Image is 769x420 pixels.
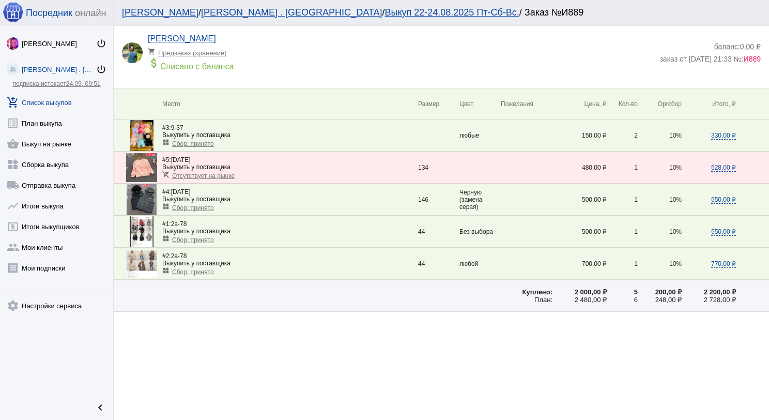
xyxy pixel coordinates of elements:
[162,124,183,131] span: 9-37
[385,7,519,18] a: Выкуп 22-24.08.2025 Пт-Сб-Вс.
[22,40,96,48] div: [PERSON_NAME]
[459,216,501,248] td: Без выбора
[96,64,106,74] mat-icon: power_settings_new
[607,288,638,296] div: 5
[607,196,638,203] div: 1
[7,220,19,233] mat-icon: local_atm
[7,37,19,50] img: 73xLq58P2BOqs-qIllg3xXCtabieAB0OMVER0XTxHpc0AjG-Rb2SSuXsq4It7hEfqgBcQNho.jpg
[162,171,170,178] mat-icon: remove_shopping_cart
[172,172,235,179] span: Отсутствует на рынке
[7,241,19,253] mat-icon: group
[711,164,736,172] span: 528,00 ₽
[3,2,23,22] img: apple-icon-60x60.png
[682,88,736,120] th: Итого, ₽
[162,163,418,171] div: Выкупить у поставщика
[126,250,157,278] img: eugWkY.jpg
[607,88,638,120] th: Кол-во
[418,88,459,120] th: Размер
[162,235,170,242] mat-icon: widgets
[94,401,106,414] mat-icon: chevron_left
[7,158,19,171] mat-icon: widgets
[172,204,214,212] span: Сбор: принято
[744,55,761,63] span: И889
[162,196,418,203] div: Выкупить у поставщика
[607,132,638,139] div: 2
[418,260,459,267] div: 44
[552,260,607,267] div: 700,00 ₽
[162,188,190,196] span: [DATE]
[7,63,19,76] img: community_200.png
[148,57,654,71] div: Списано с баланса
[7,262,19,274] mat-icon: receipt
[172,140,214,147] span: Сбор: принято
[607,164,638,171] div: 1
[162,267,170,274] mat-icon: widgets
[162,260,418,267] div: Выкупить у поставщика
[501,288,552,296] div: Куплено:
[552,132,607,139] div: 150,00 ₽
[418,196,459,203] div: 146
[201,7,382,18] a: [PERSON_NAME] . [GEOGRAPHIC_DATA]
[740,42,761,51] span: 0,00 ₽
[638,88,682,120] th: Оргсбор
[682,296,736,304] div: 2 728,00 ₽
[7,299,19,312] mat-icon: settings
[659,42,761,51] div: баланс:
[148,57,160,69] mat-icon: attach_money
[552,164,607,171] div: 480,00 ₽
[552,228,607,235] div: 500,00 ₽
[162,156,171,163] span: #5:
[501,296,552,304] div: План:
[130,216,153,247] img: 76oeju.jpg
[459,184,501,216] td: Черную (замена серая)
[711,228,736,236] span: 550,00 ₽
[162,131,418,139] div: Выкупить у поставщика
[162,252,171,260] span: #2:
[162,203,170,210] mat-icon: widgets
[148,43,233,57] div: Предзаказ (хранение)
[96,38,106,49] mat-icon: power_settings_new
[669,164,682,171] span: 10%
[7,138,19,150] mat-icon: shopping_basket
[552,288,607,296] div: 2 000,00 ₽
[711,260,736,268] span: 770,00 ₽
[418,228,459,235] div: 44
[172,236,214,244] span: Сбор: принято
[162,88,418,120] th: Место
[7,200,19,212] mat-icon: show_chart
[7,179,19,191] mat-icon: local_shipping
[162,228,418,235] div: Выкупить у поставщика
[459,88,501,120] th: Цвет
[172,268,214,276] span: Сбор: принято
[22,66,96,73] div: [PERSON_NAME] . [GEOGRAPHIC_DATA]
[711,196,736,204] span: 550,00 ₽
[669,132,682,139] span: 10%
[122,7,198,18] a: [PERSON_NAME]
[66,80,101,87] span: 24.09, 09:51
[148,48,158,55] mat-icon: shopping_cart
[162,188,171,196] span: #4:
[711,132,736,140] span: 330,00 ₽
[162,252,187,260] span: 2а-78
[162,124,171,131] span: #3:
[7,96,19,109] mat-icon: add_shopping_cart
[26,8,72,19] span: Посредник
[682,288,736,296] div: 2 200,00 ₽
[127,184,157,215] img: AGf49x.jpg
[162,139,170,146] mat-icon: widgets
[162,220,187,228] span: 2а-78
[607,296,638,304] div: 6
[148,34,216,43] a: [PERSON_NAME]
[552,196,607,203] div: 500,00 ₽
[122,7,750,18] div: / / / Заказ №И889
[162,220,171,228] span: #1:
[7,117,19,129] mat-icon: list_alt
[638,296,682,304] div: 248,00 ₽
[552,296,607,304] div: 2 480,00 ₽
[459,120,501,152] td: любые
[418,164,459,171] div: 134
[669,228,682,235] span: 10%
[122,42,143,63] img: MaM3t_J0dOxvCOuim7LItE0Y6GRQNk84MvuUtYbpjjTDEiPyt28bp7A5JFlJy29_9Bkri23j2XZ-uTC5Cflksslz.jpg
[638,288,682,296] div: 200,00 ₽
[126,153,157,182] img: n3nrLs.jpg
